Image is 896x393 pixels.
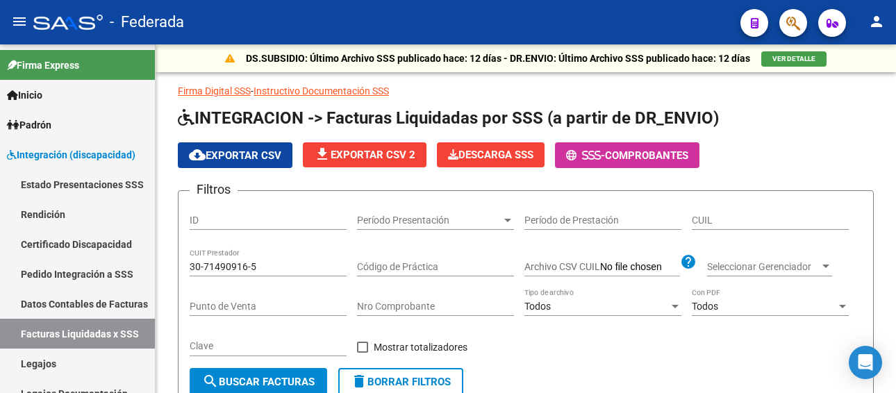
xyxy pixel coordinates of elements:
mat-icon: person [868,13,885,30]
mat-icon: help [680,253,697,270]
button: Exportar CSV [178,142,292,168]
span: Buscar Facturas [202,376,315,388]
h3: Filtros [190,180,238,199]
span: Firma Express [7,58,79,73]
span: - Federada [110,7,184,37]
span: Exportar CSV [189,149,281,162]
span: Mostrar totalizadores [374,339,467,356]
span: Período Presentación [357,215,501,226]
span: Borrar Filtros [351,376,451,388]
p: - [178,83,874,99]
span: Integración (discapacidad) [7,147,135,162]
span: INTEGRACION -> Facturas Liquidadas por SSS (a partir de DR_ENVIO) [178,108,719,128]
div: Open Intercom Messenger [849,346,882,379]
span: Archivo CSV CUIL [524,261,600,272]
p: DS.SUBSIDIO: Último Archivo SSS publicado hace: 12 días - DR.ENVIO: Último Archivo SSS publicado ... [246,51,750,66]
span: - [566,149,605,162]
mat-icon: menu [11,13,28,30]
span: VER DETALLE [772,55,815,62]
span: Todos [524,301,551,312]
mat-icon: file_download [314,146,331,162]
span: Exportar CSV 2 [314,149,415,161]
mat-icon: delete [351,373,367,390]
span: Descarga SSS [448,149,533,161]
button: VER DETALLE [761,51,827,67]
span: Todos [692,301,718,312]
a: Firma Digital SSS [178,85,251,97]
span: Padrón [7,117,51,133]
mat-icon: search [202,373,219,390]
span: Inicio [7,87,42,103]
span: Comprobantes [605,149,688,162]
a: Instructivo Documentación SSS [254,85,389,97]
app-download-masive: Descarga masiva de comprobantes (adjuntos) [437,142,545,168]
button: Descarga SSS [437,142,545,167]
mat-icon: cloud_download [189,147,206,163]
button: -Comprobantes [555,142,699,168]
button: Exportar CSV 2 [303,142,426,167]
span: Seleccionar Gerenciador [707,261,820,273]
input: Archivo CSV CUIL [600,261,680,274]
